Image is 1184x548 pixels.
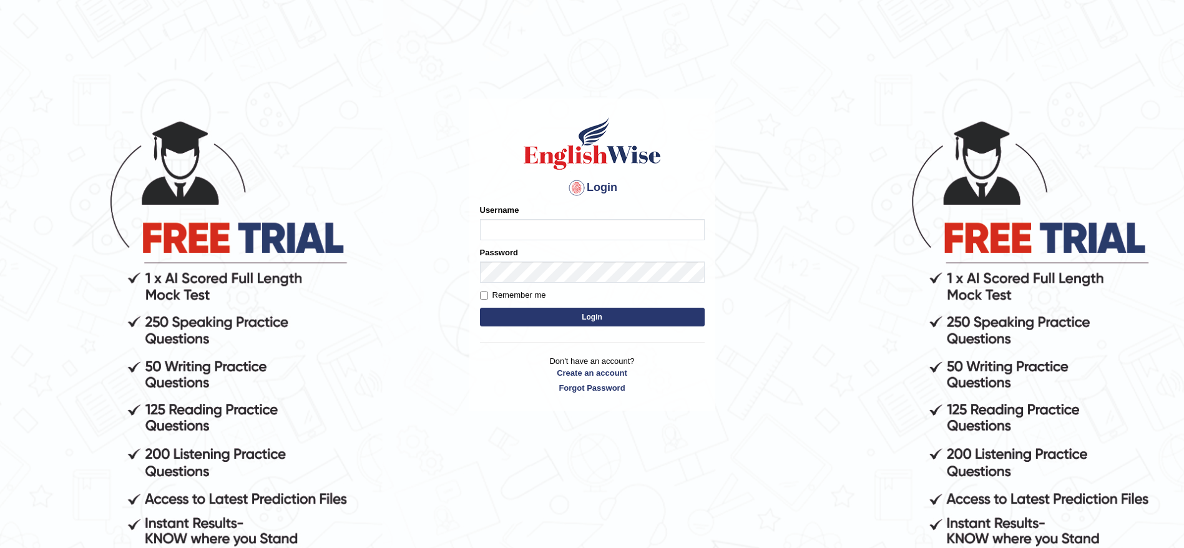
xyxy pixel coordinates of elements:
[480,204,519,216] label: Username
[480,308,705,326] button: Login
[521,115,663,172] img: Logo of English Wise sign in for intelligent practice with AI
[480,291,488,300] input: Remember me
[480,247,518,258] label: Password
[480,382,705,394] a: Forgot Password
[480,178,705,198] h4: Login
[480,289,546,301] label: Remember me
[480,355,705,394] p: Don't have an account?
[480,367,705,379] a: Create an account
